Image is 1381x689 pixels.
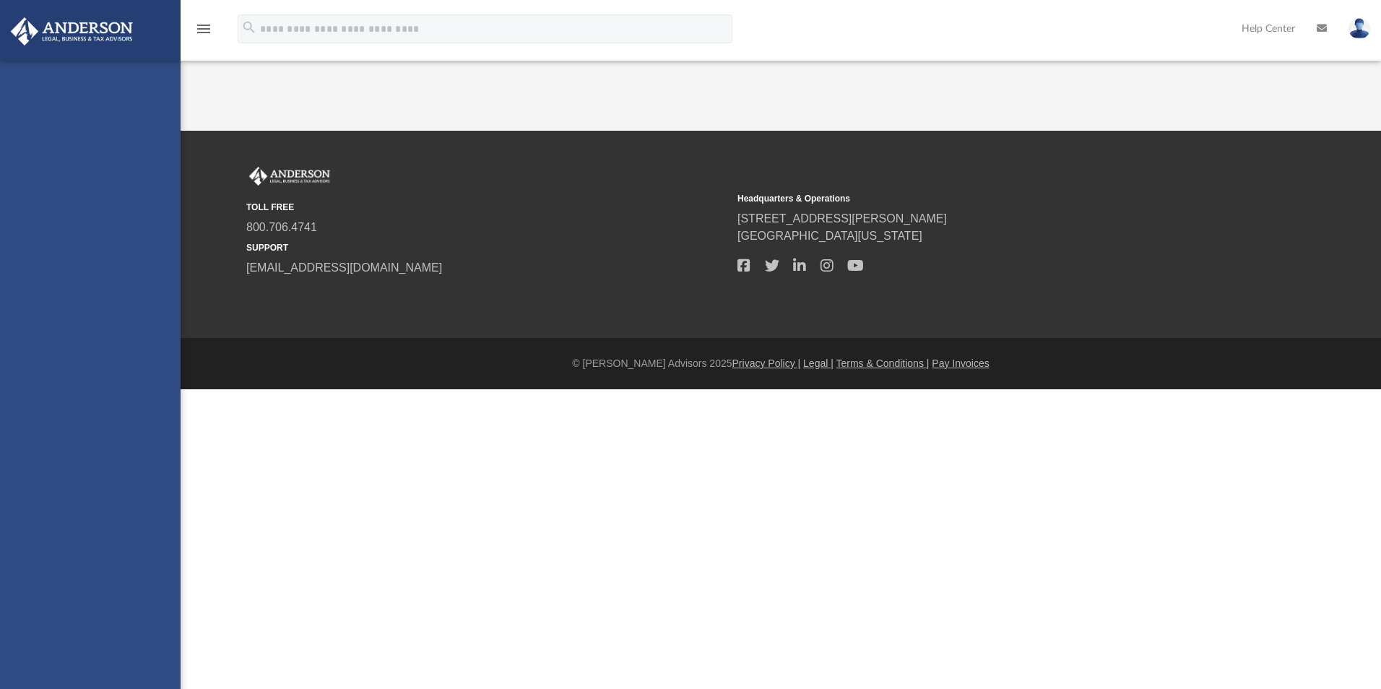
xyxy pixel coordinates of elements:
img: Anderson Advisors Platinum Portal [246,167,333,186]
small: Headquarters & Operations [737,192,1218,205]
a: Legal | [803,357,834,369]
a: Pay Invoices [932,357,989,369]
a: 800.706.4741 [246,221,317,233]
i: search [241,19,257,35]
a: [STREET_ADDRESS][PERSON_NAME] [737,212,947,225]
a: [GEOGRAPHIC_DATA][US_STATE] [737,230,922,242]
img: Anderson Advisors Platinum Portal [7,17,137,45]
small: SUPPORT [246,241,727,254]
i: menu [195,20,212,38]
img: User Pic [1348,18,1370,39]
a: Privacy Policy | [732,357,801,369]
a: [EMAIL_ADDRESS][DOMAIN_NAME] [246,261,442,274]
a: Terms & Conditions | [836,357,930,369]
div: © [PERSON_NAME] Advisors 2025 [181,356,1381,371]
a: menu [195,27,212,38]
small: TOLL FREE [246,201,727,214]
